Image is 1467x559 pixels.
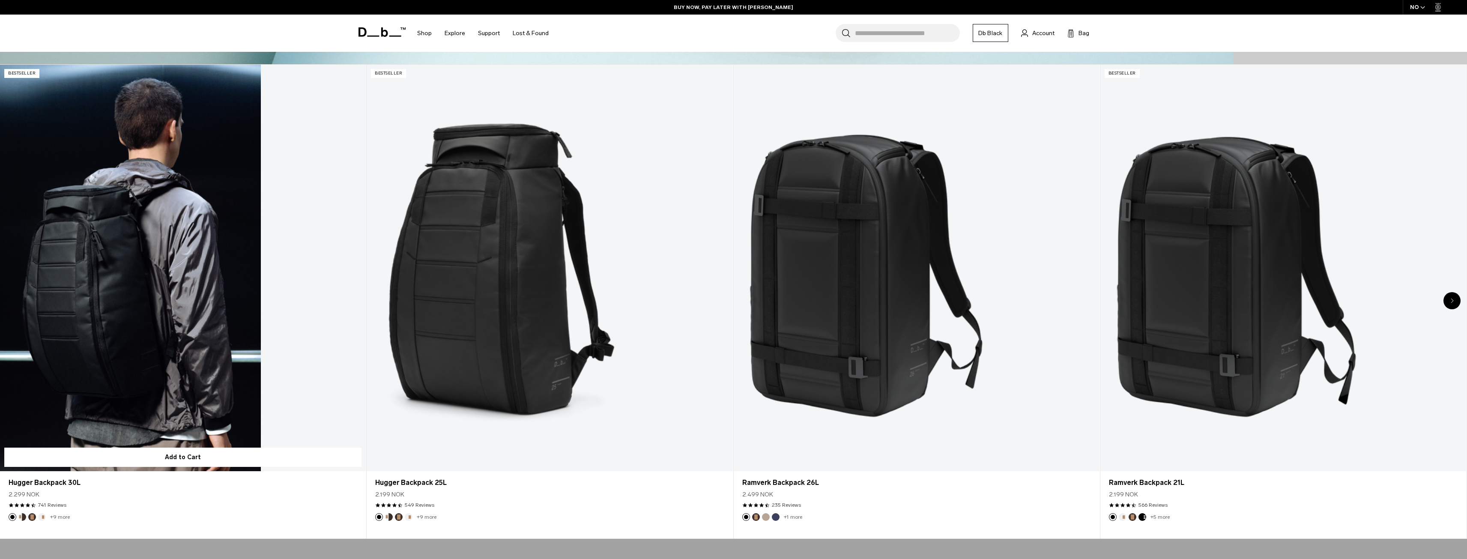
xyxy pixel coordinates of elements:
div: 2 / 20 [367,64,733,539]
button: Oatmilk [38,513,46,521]
button: Oatmilk [405,513,412,521]
a: 549 reviews [405,501,434,509]
a: Hugger Backpack 25L [367,65,732,471]
a: Ramverk Backpack 26L [742,478,1091,488]
button: Charcoal Grey [1138,513,1146,521]
a: Lost & Found [513,18,549,48]
a: Hugger Backpack 25L [375,478,724,488]
button: Cappuccino [385,513,393,521]
a: 741 reviews [38,501,66,509]
span: 2.199 NOK [1109,490,1138,499]
div: Next slide [1443,292,1461,309]
div: 3 / 20 [734,64,1100,539]
a: 566 reviews [1138,501,1168,509]
button: Espresso [752,513,760,521]
a: Explore [445,18,465,48]
span: 2.199 NOK [375,490,404,499]
button: Oatmilk [1119,513,1126,521]
a: Shop [417,18,432,48]
p: Bestseller [371,69,406,78]
a: Ramverk Backpack 21L [1100,65,1466,471]
button: Black Out [1109,513,1117,521]
button: Cappuccino [18,513,26,521]
p: Bestseller [4,69,39,78]
button: Black Out [9,513,16,521]
button: Fogbow Beige [762,513,770,521]
span: 2.299 NOK [9,490,39,499]
a: +9 more [417,514,436,520]
p: Bestseller [1105,69,1140,78]
a: +1 more [784,514,802,520]
nav: Main Navigation [411,15,555,52]
a: Db Black [973,24,1008,42]
span: Bag [1079,29,1089,38]
a: Ramverk Backpack 21L [1109,478,1458,488]
button: Add to Cart [4,448,362,467]
button: Espresso [28,513,36,521]
button: Bag [1067,28,1089,38]
a: BUY NOW, PAY LATER WITH [PERSON_NAME] [674,3,793,11]
div: 4 / 20 [1100,64,1467,539]
a: Support [478,18,500,48]
a: 235 reviews [772,501,801,509]
button: Espresso [395,513,403,521]
span: Account [1032,29,1055,38]
a: +9 more [50,514,70,520]
button: Black Out [742,513,750,521]
a: Ramverk Backpack 26L [734,65,1100,471]
span: 2.499 NOK [742,490,773,499]
a: Hugger Backpack 30L [9,478,357,488]
a: +5 more [1150,514,1170,520]
button: Blue Hour [772,513,780,521]
button: Espresso [1129,513,1136,521]
button: Black Out [375,513,383,521]
a: Account [1021,28,1055,38]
